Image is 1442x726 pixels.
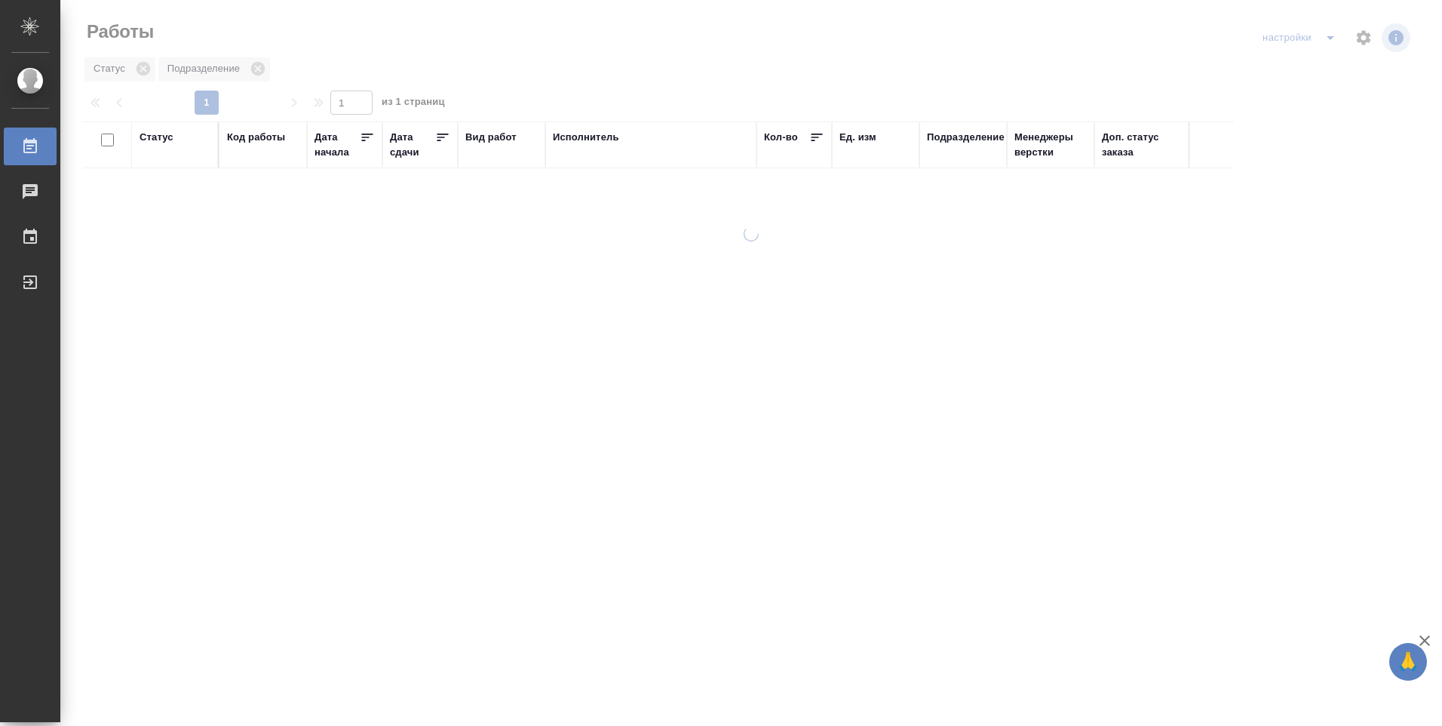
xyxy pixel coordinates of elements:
[390,130,435,160] div: Дата сдачи
[927,130,1005,145] div: Подразделение
[1014,130,1087,160] div: Менеджеры верстки
[465,130,517,145] div: Вид работ
[553,130,619,145] div: Исполнитель
[314,130,360,160] div: Дата начала
[1102,130,1181,160] div: Доп. статус заказа
[140,130,173,145] div: Статус
[1395,646,1421,678] span: 🙏
[764,130,798,145] div: Кол-во
[227,130,285,145] div: Код работы
[1389,643,1427,681] button: 🙏
[839,130,876,145] div: Ед. изм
